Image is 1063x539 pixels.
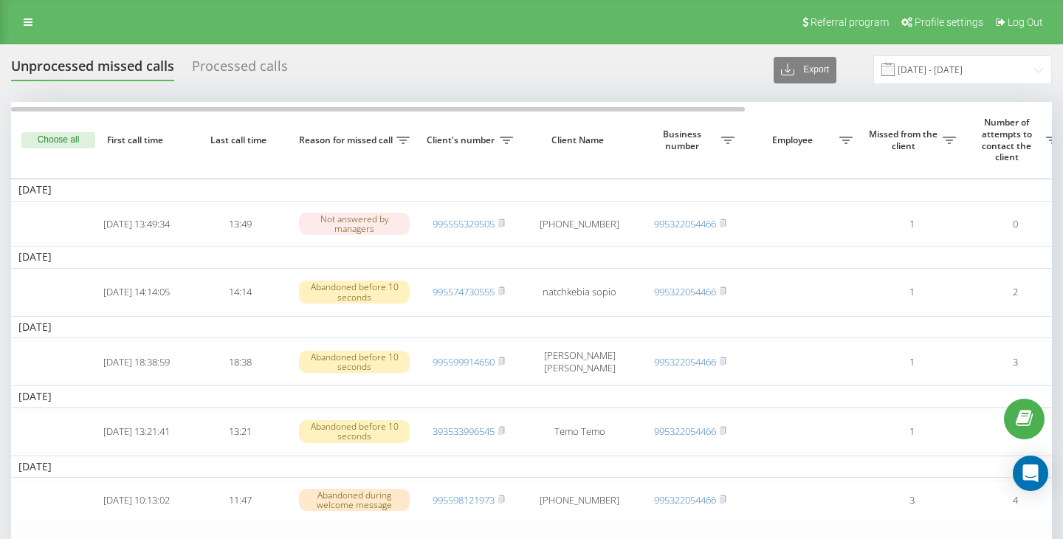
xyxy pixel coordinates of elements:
[97,134,176,146] span: First call time
[1013,456,1048,491] div: Open Intercom Messenger
[433,355,495,368] a: 995599914650
[192,58,288,81] div: Processed calls
[188,272,292,313] td: 14:14
[774,57,836,83] button: Export
[299,281,410,303] div: Abandoned before 10 seconds
[749,134,839,146] span: Employee
[85,341,188,382] td: [DATE] 18:38:59
[200,134,280,146] span: Last call time
[188,481,292,520] td: 11:47
[867,128,943,151] span: Missed from the client
[433,217,495,230] a: 995555329505
[299,351,410,373] div: Abandoned before 10 seconds
[1008,16,1043,28] span: Log Out
[860,341,963,382] td: 1
[11,58,174,81] div: Unprocessed missed calls
[299,134,396,146] span: Reason for missed call
[188,411,292,452] td: 13:21
[520,205,639,244] td: [PHONE_NUMBER]
[860,272,963,313] td: 1
[654,425,716,438] a: 995322054466
[85,411,188,452] td: [DATE] 13:21:41
[299,420,410,442] div: Abandoned before 10 seconds
[654,493,716,507] a: 995322054466
[971,117,1046,162] span: Number of attempts to contact the client
[811,16,889,28] span: Referral program
[520,481,639,520] td: [PHONE_NUMBER]
[520,341,639,382] td: [PERSON_NAME] [PERSON_NAME]
[85,205,188,244] td: [DATE] 13:49:34
[299,213,410,235] div: Not answered by managers
[654,285,716,298] a: 995322054466
[860,481,963,520] td: 3
[433,425,495,438] a: 393533996545
[85,481,188,520] td: [DATE] 10:13:02
[533,134,626,146] span: Client Name
[860,205,963,244] td: 1
[654,217,716,230] a: 995322054466
[188,341,292,382] td: 18:38
[915,16,983,28] span: Profile settings
[654,355,716,368] a: 995322054466
[520,411,639,452] td: Temo Temo
[646,128,721,151] span: Business number
[85,272,188,313] td: [DATE] 14:14:05
[433,285,495,298] a: 995574730555
[860,411,963,452] td: 1
[424,134,500,146] span: Client's number
[520,272,639,313] td: natchkebia sopio
[188,205,292,244] td: 13:49
[21,132,95,148] button: Choose all
[299,489,410,511] div: Abandoned during welcome message
[433,493,495,507] a: 995598121973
